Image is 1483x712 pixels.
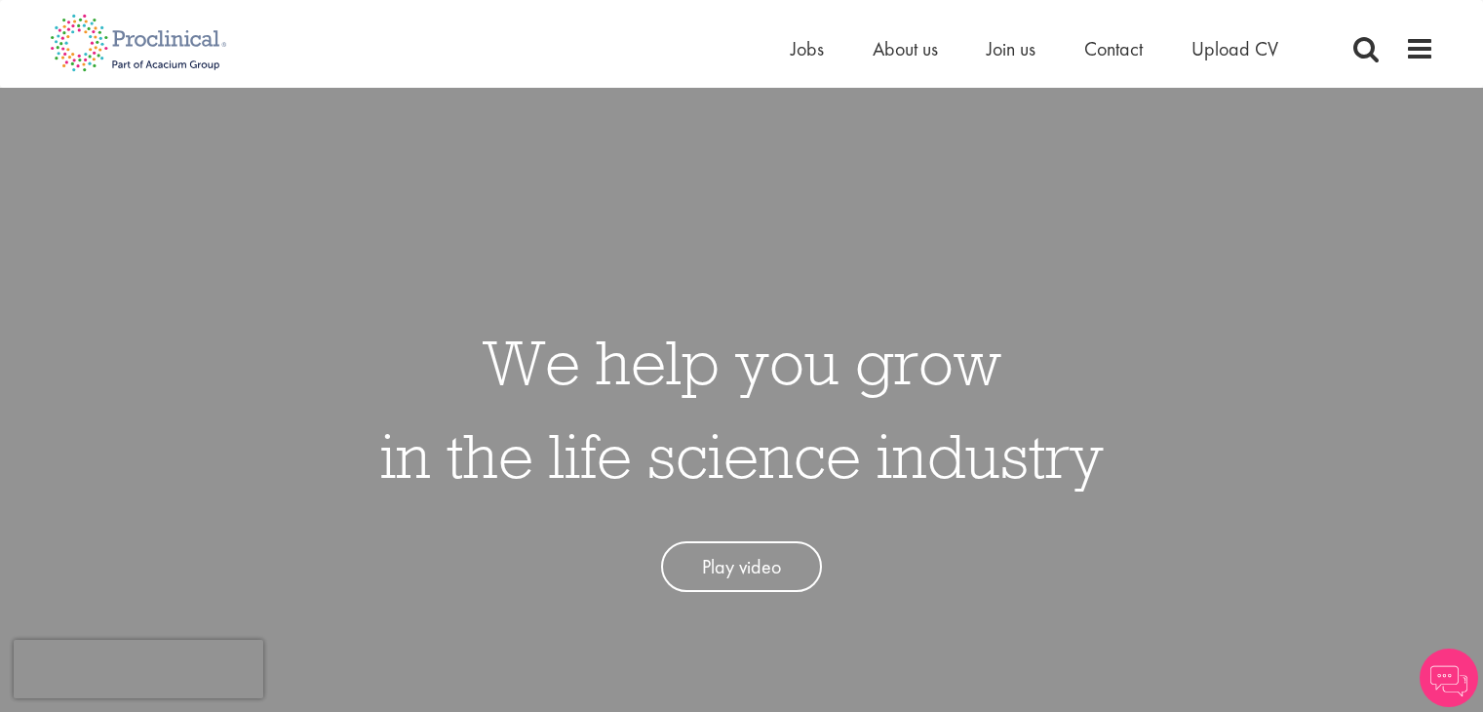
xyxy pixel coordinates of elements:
[987,36,1035,61] a: Join us
[380,315,1104,502] h1: We help you grow in the life science industry
[1084,36,1143,61] a: Contact
[661,541,822,593] a: Play video
[791,36,824,61] a: Jobs
[873,36,938,61] a: About us
[1420,649,1478,707] img: Chatbot
[1191,36,1278,61] a: Upload CV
